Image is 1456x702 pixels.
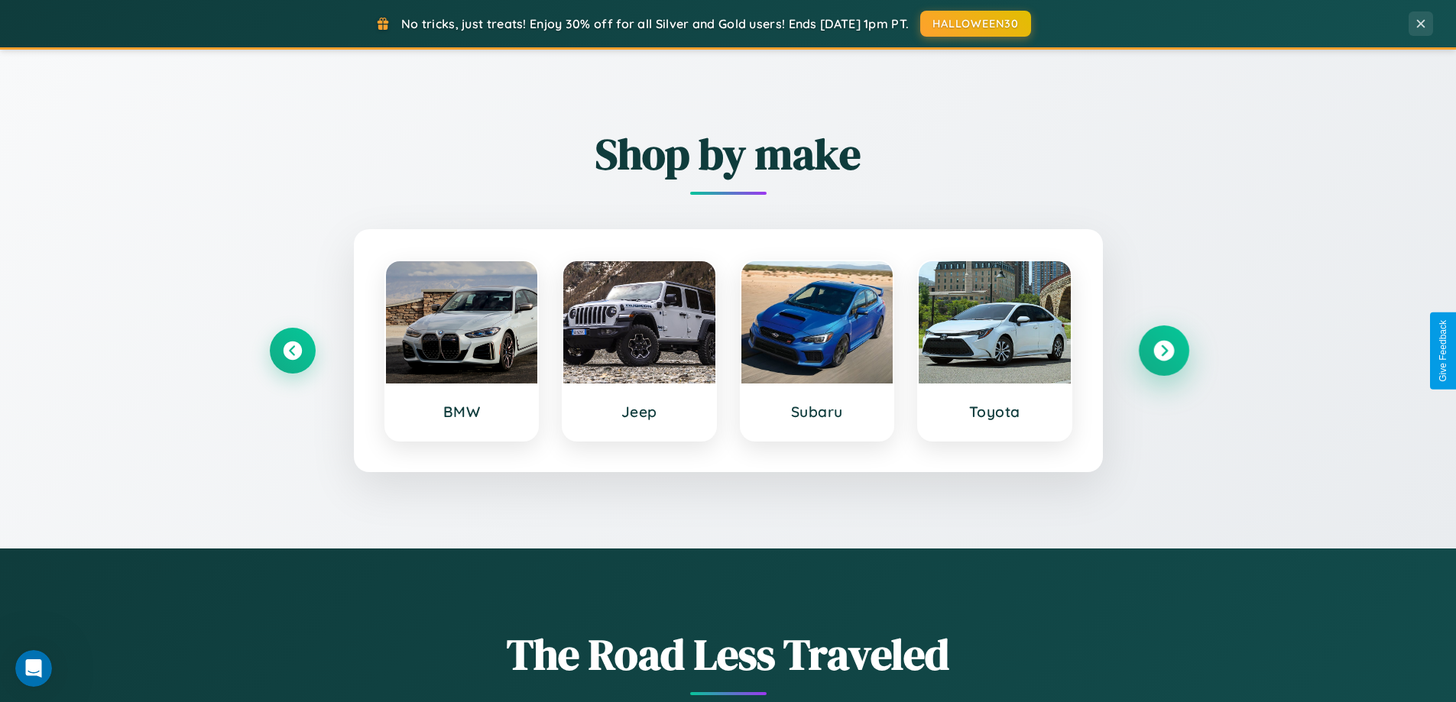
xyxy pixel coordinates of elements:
span: No tricks, just treats! Enjoy 30% off for all Silver and Gold users! Ends [DATE] 1pm PT. [401,16,909,31]
h3: Subaru [757,403,878,421]
button: HALLOWEEN30 [920,11,1031,37]
h2: Shop by make [270,125,1187,183]
h1: The Road Less Traveled [270,625,1187,684]
h3: BMW [401,403,523,421]
h3: Jeep [579,403,700,421]
div: Give Feedback [1438,320,1448,382]
iframe: Intercom live chat [15,650,52,687]
h3: Toyota [934,403,1056,421]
